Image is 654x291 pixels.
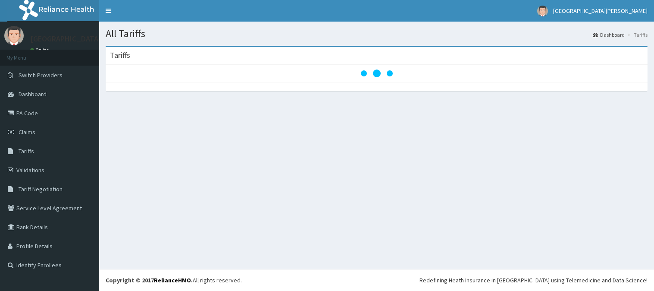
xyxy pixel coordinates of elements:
[19,71,63,79] span: Switch Providers
[19,128,35,136] span: Claims
[419,276,648,285] div: Redefining Heath Insurance in [GEOGRAPHIC_DATA] using Telemedicine and Data Science!
[19,147,34,155] span: Tariffs
[4,26,24,45] img: User Image
[30,47,51,53] a: Online
[626,31,648,38] li: Tariffs
[360,56,394,91] svg: audio-loading
[19,90,47,98] span: Dashboard
[154,276,191,284] a: RelianceHMO
[110,51,130,59] h3: Tariffs
[553,7,648,15] span: [GEOGRAPHIC_DATA][PERSON_NAME]
[106,28,648,39] h1: All Tariffs
[593,31,625,38] a: Dashboard
[99,269,654,291] footer: All rights reserved.
[537,6,548,16] img: User Image
[30,35,158,43] p: [GEOGRAPHIC_DATA][PERSON_NAME]
[106,276,193,284] strong: Copyright © 2017 .
[19,185,63,193] span: Tariff Negotiation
